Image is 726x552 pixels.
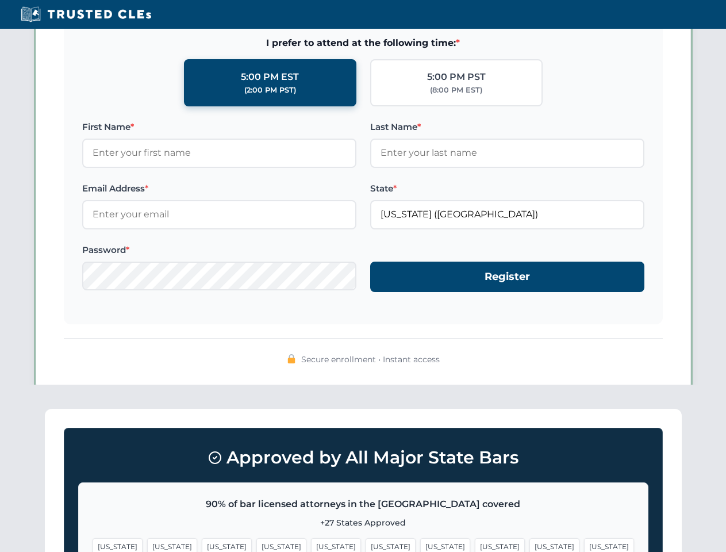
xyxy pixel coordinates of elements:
[370,120,644,134] label: Last Name
[78,442,648,473] h3: Approved by All Major State Bars
[287,354,296,363] img: 🔒
[370,200,644,229] input: Florida (FL)
[93,497,634,512] p: 90% of bar licensed attorneys in the [GEOGRAPHIC_DATA] covered
[82,200,356,229] input: Enter your email
[82,243,356,257] label: Password
[370,139,644,167] input: Enter your last name
[93,516,634,529] p: +27 States Approved
[82,36,644,51] span: I prefer to attend at the following time:
[370,262,644,292] button: Register
[82,182,356,195] label: Email Address
[244,85,296,96] div: (2:00 PM PST)
[430,85,482,96] div: (8:00 PM EST)
[82,120,356,134] label: First Name
[301,353,440,366] span: Secure enrollment • Instant access
[370,182,644,195] label: State
[82,139,356,167] input: Enter your first name
[241,70,299,85] div: 5:00 PM EST
[427,70,486,85] div: 5:00 PM PST
[17,6,155,23] img: Trusted CLEs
